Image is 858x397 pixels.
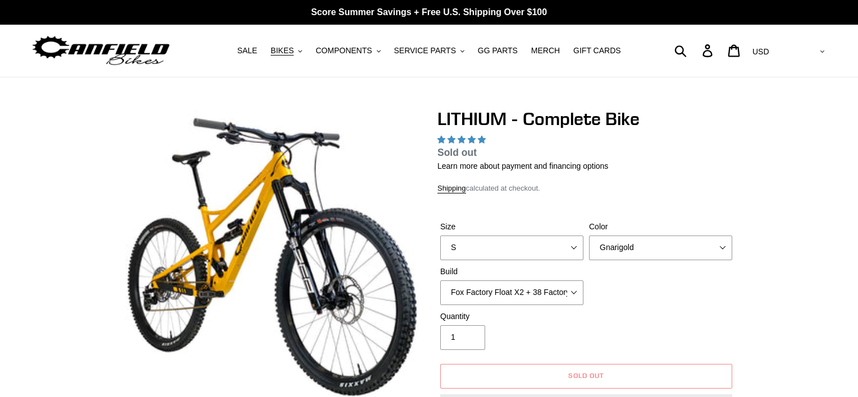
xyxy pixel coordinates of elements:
[440,311,583,322] label: Quantity
[440,221,583,233] label: Size
[31,33,171,68] img: Canfield Bikes
[437,147,477,158] span: Sold out
[440,266,583,278] label: Build
[568,43,627,58] a: GIFT CARDS
[316,46,372,56] span: COMPONENTS
[231,43,263,58] a: SALE
[437,183,735,194] div: calculated at checkout.
[237,46,257,56] span: SALE
[478,46,518,56] span: GG PARTS
[388,43,469,58] button: SERVICE PARTS
[531,46,560,56] span: MERCH
[310,43,386,58] button: COMPONENTS
[526,43,565,58] a: MERCH
[472,43,523,58] a: GG PARTS
[573,46,621,56] span: GIFT CARDS
[437,161,608,170] a: Learn more about payment and financing options
[437,108,735,130] h1: LITHIUM - Complete Bike
[440,364,732,389] button: Sold out
[437,184,466,193] a: Shipping
[589,221,732,233] label: Color
[265,43,308,58] button: BIKES
[271,46,294,56] span: BIKES
[437,135,488,144] span: 5.00 stars
[681,38,709,63] input: Search
[394,46,455,56] span: SERVICE PARTS
[568,371,604,380] span: Sold out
